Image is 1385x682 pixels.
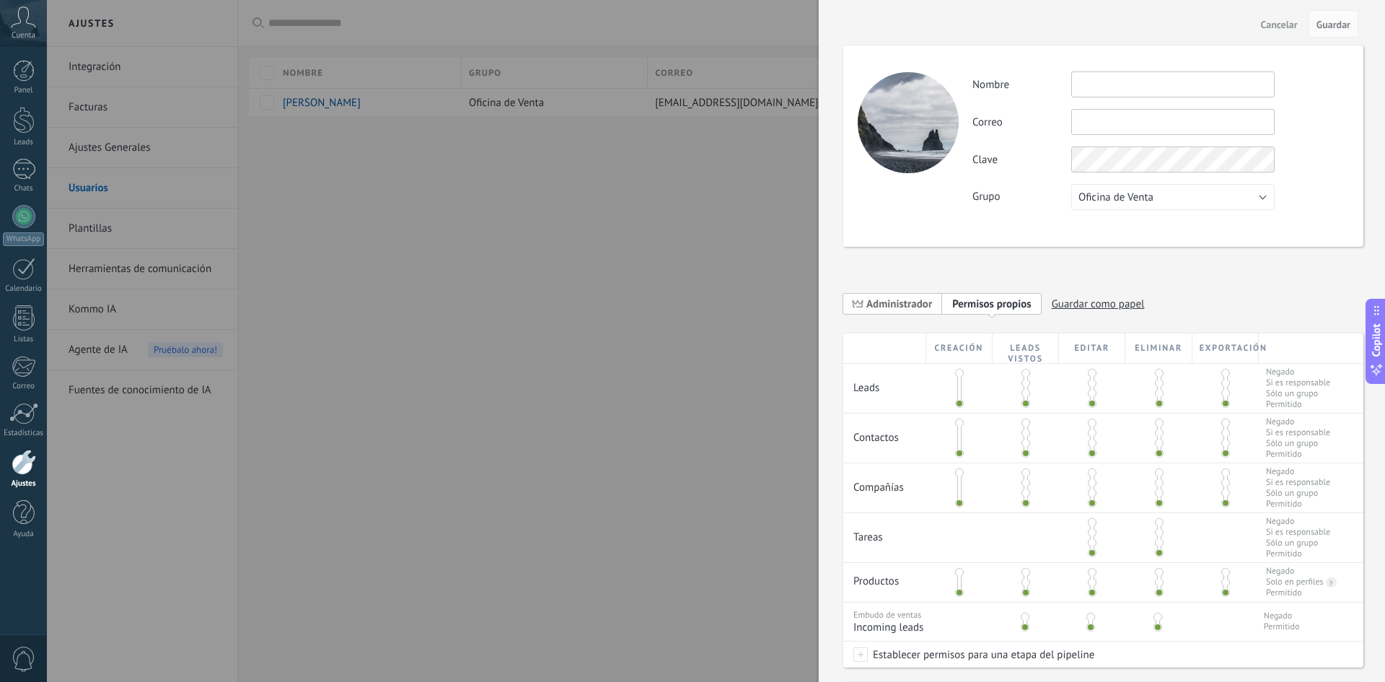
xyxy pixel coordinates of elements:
div: Solo en perfiles [1266,577,1324,587]
span: Incoming leads [853,621,988,634]
div: Permitido [1266,587,1302,598]
span: Si es responsable [1266,527,1330,538]
span: Oficina de Venta [1078,191,1153,204]
span: Guardar como papel [1052,293,1145,315]
span: Permitido [1266,399,1330,410]
label: Nombre [972,78,1071,92]
span: Si es responsable [1266,377,1330,388]
button: Oficina de Venta [1071,184,1275,210]
div: Panel [3,86,45,95]
div: Negado [1266,566,1294,577]
span: Add new role [942,292,1042,315]
div: Leads [3,138,45,147]
span: Sólo un grupo [1266,388,1330,399]
span: Embudo de ventas [853,610,921,621]
span: Sólo un grupo [1266,488,1330,499]
label: Clave [972,153,1071,167]
span: Si es responsable [1266,427,1330,438]
span: Guardar [1316,19,1350,30]
div: Ayuda [3,530,45,539]
span: Sólo un grupo [1266,538,1330,548]
span: Permitido [1266,449,1330,460]
div: Calendario [3,284,45,294]
button: Cancelar [1255,12,1303,35]
span: Negado [1264,611,1300,621]
div: Listas [3,335,45,344]
span: Negado [1266,367,1330,377]
span: Permisos propios [952,297,1032,311]
div: Compañías [843,463,926,502]
span: Permitido [1266,548,1330,559]
span: Negado [1266,466,1330,477]
div: Leads [843,364,926,402]
span: Negado [1266,516,1330,527]
span: Establecer permisos para una etapa del pipeline [868,642,1094,668]
div: Tareas [843,513,926,551]
div: Contactos [843,414,926,452]
span: Administrador [866,297,932,311]
span: Cuenta [12,31,35,40]
span: Permitido [1266,499,1330,510]
div: Editar [1059,333,1125,363]
div: Productos [843,563,926,595]
span: Cancelar [1261,19,1298,30]
span: Sólo un grupo [1266,438,1330,449]
span: Administrador [843,292,942,315]
div: Leads vistos [993,333,1059,363]
span: Copilot [1369,323,1384,357]
span: Si es responsable [1266,477,1330,488]
div: Correo [3,382,45,391]
div: Estadísticas [3,429,45,438]
button: Guardar [1309,10,1358,38]
div: WhatsApp [3,232,44,246]
div: Creación [926,333,993,363]
div: ? [1326,577,1333,588]
div: Eliminar [1125,333,1192,363]
span: Negado [1266,416,1330,427]
div: Exportación [1192,333,1259,363]
label: Grupo [972,190,1071,204]
label: Correo [972,115,1071,129]
span: Permitido [1264,621,1300,632]
div: Chats [3,184,45,193]
div: Ajustes [3,479,45,489]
